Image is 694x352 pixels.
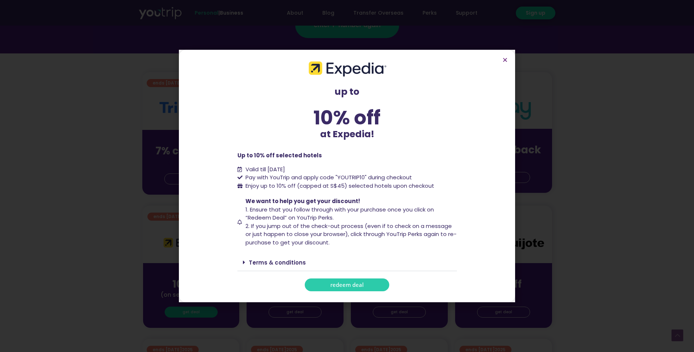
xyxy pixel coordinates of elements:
[245,222,457,246] span: 2. If you jump out of the check-out process (even if to check on a message or just happen to clos...
[244,182,434,190] span: Enjoy up to 10% off (capped at S$45) selected hotels upon checkout
[502,57,508,63] a: Close
[237,151,457,160] p: Up to 10% off selected hotels
[237,108,457,127] div: 10% off
[237,127,457,141] p: at Expedia!
[237,254,457,271] div: Terms & conditions
[305,278,389,291] a: redeem deal
[330,282,364,288] span: redeem deal
[245,206,434,222] span: 1. Ensure that you follow through with your purchase once you click on “Redeem Deal” on YouTrip P...
[245,197,360,205] span: We want to help you get your discount!
[237,85,457,99] p: up to
[245,165,285,173] span: Valid till [DATE]
[249,259,306,266] a: Terms & conditions
[244,173,412,182] span: Pay with YouTrip and apply code "YOUTRIP10" during checkout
